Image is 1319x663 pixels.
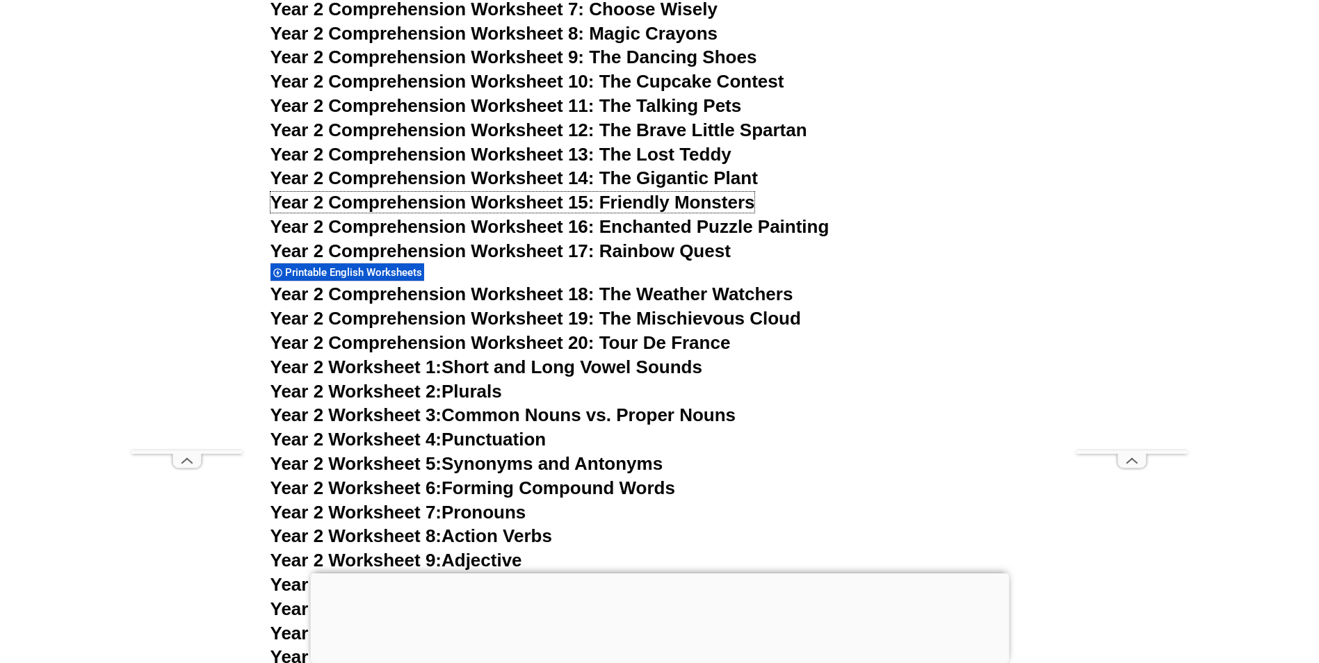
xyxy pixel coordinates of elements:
a: Year 2 Worksheet 9:Adjective [270,550,522,571]
a: Year 2 Comprehension Worksheet 17: Rainbow Quest [270,240,731,261]
a: Year 2 Comprehension Worksheet 11: The Talking Pets [270,95,742,116]
a: Year 2 Comprehension Worksheet 13: The Lost Teddy [270,144,731,165]
a: Year 2 Worksheet 12:Rhyming Words [270,623,590,644]
span: Year 2 Worksheet 6: [270,477,442,498]
a: Year 2 Comprehension Worksheet 8: Magic Crayons [270,23,718,44]
a: Year 2 Comprehension Worksheet 14: The Gigantic Plant [270,167,758,188]
a: Year 2 Worksheet 11:Contractions [270,598,563,619]
span: Printable English Worksheets [285,266,426,279]
span: Year 2 Worksheet 1: [270,357,442,377]
span: Year 2 Worksheet 9: [270,550,442,571]
a: Year 2 Worksheet 6:Forming Compound Words [270,477,675,498]
a: Year 2 Comprehension Worksheet 16: Enchanted Puzzle Painting [270,216,830,237]
iframe: Advertisement [310,573,1009,660]
a: Year 2 Worksheet 3:Common Nouns vs. Proper Nouns [270,404,736,425]
a: Year 2 Comprehension Worksheet 18: The Weather Watchers [270,284,793,304]
a: Year 2 Worksheet 1:Short and Long Vowel Sounds [270,357,702,377]
a: Year 2 Comprehension Worksheet 19: The Mischievous Cloud [270,308,801,329]
iframe: Advertisement [1076,33,1188,450]
iframe: Chat Widget [1087,506,1319,663]
a: Year 2 Comprehension Worksheet 15: Friendly Monsters [270,192,755,213]
span: Year 2 Worksheet 8: [270,525,442,546]
span: Year 2 Worksheet 2: [270,381,442,402]
a: Year 2 Comprehension Worksheet 9: The Dancing Shoes [270,47,757,67]
a: Year 2 Worksheet 4:Punctuation [270,429,547,450]
a: Year 2 Worksheet 8:Action Verbs [270,525,552,546]
div: Printable English Worksheets [270,263,424,281]
span: Year 2 Worksheet 5: [270,453,442,474]
a: Year 2 Comprehension Worksheet 12: The Brave Little Spartan [270,120,807,140]
a: Year 2 Worksheet 10:Past Tense Verbs [270,574,600,595]
span: Year 2 Worksheet 3: [270,404,442,425]
a: Year 2 Comprehension Worksheet 20: Tour De France [270,332,731,353]
a: Year 2 Worksheet 2:Plurals [270,381,502,402]
span: Year 2 Worksheet 12: [270,623,452,644]
a: Year 2 Worksheet 7:Pronouns [270,502,526,523]
a: Year 2 Comprehension Worksheet 10: The Cupcake Contest [270,71,784,92]
iframe: Advertisement [131,33,243,450]
span: Year 2 Worksheet 10: [270,574,452,595]
span: Year 2 Worksheet 7: [270,502,442,523]
span: Year 2 Worksheet 4: [270,429,442,450]
span: Year 2 Worksheet 11: [270,598,452,619]
a: Year 2 Worksheet 5:Synonyms and Antonyms [270,453,663,474]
